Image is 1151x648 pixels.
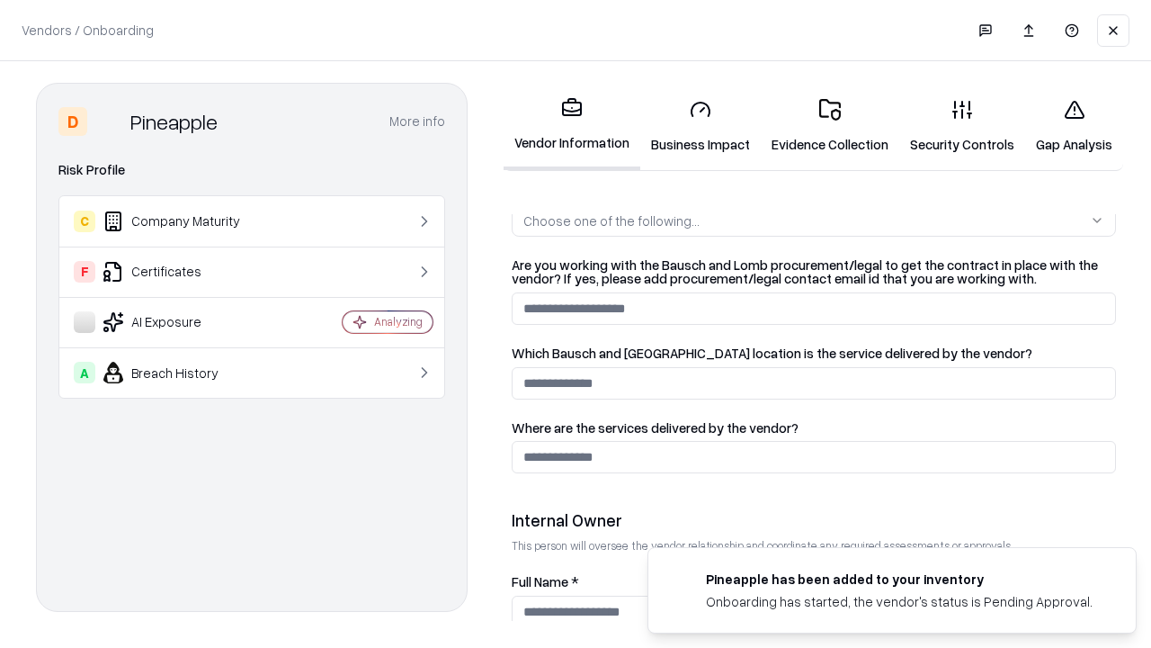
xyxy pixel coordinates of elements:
[512,575,1116,589] label: Full Name *
[74,261,289,283] div: Certificates
[504,83,640,170] a: Vendor Information
[512,421,1116,435] label: Where are the services delivered by the vendor?
[58,107,87,136] div: D
[512,509,1116,531] div: Internal Owner
[523,211,700,230] div: Choose one of the following...
[74,261,95,283] div: F
[74,311,289,333] div: AI Exposure
[706,570,1093,589] div: Pineapple has been added to your inventory
[74,362,289,383] div: Breach History
[899,85,1025,168] a: Security Controls
[640,85,761,168] a: Business Impact
[94,107,123,136] img: Pineapple
[130,107,218,136] div: Pineapple
[74,211,289,232] div: Company Maturity
[512,204,1116,237] button: Choose one of the following...
[670,570,691,591] img: pineappleenergy.com
[512,258,1116,285] label: Are you working with the Bausch and Lomb procurement/legal to get the contract in place with the ...
[706,592,1093,611] div: Onboarding has started, the vendor's status is Pending Approval.
[761,85,899,168] a: Evidence Collection
[1025,85,1123,168] a: Gap Analysis
[389,105,445,138] button: More info
[512,346,1116,360] label: Which Bausch and [GEOGRAPHIC_DATA] location is the service delivered by the vendor?
[58,159,445,181] div: Risk Profile
[374,314,423,329] div: Analyzing
[22,21,154,40] p: Vendors / Onboarding
[512,538,1116,553] p: This person will oversee the vendor relationship and coordinate any required assessments or appro...
[74,211,95,232] div: C
[74,362,95,383] div: A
